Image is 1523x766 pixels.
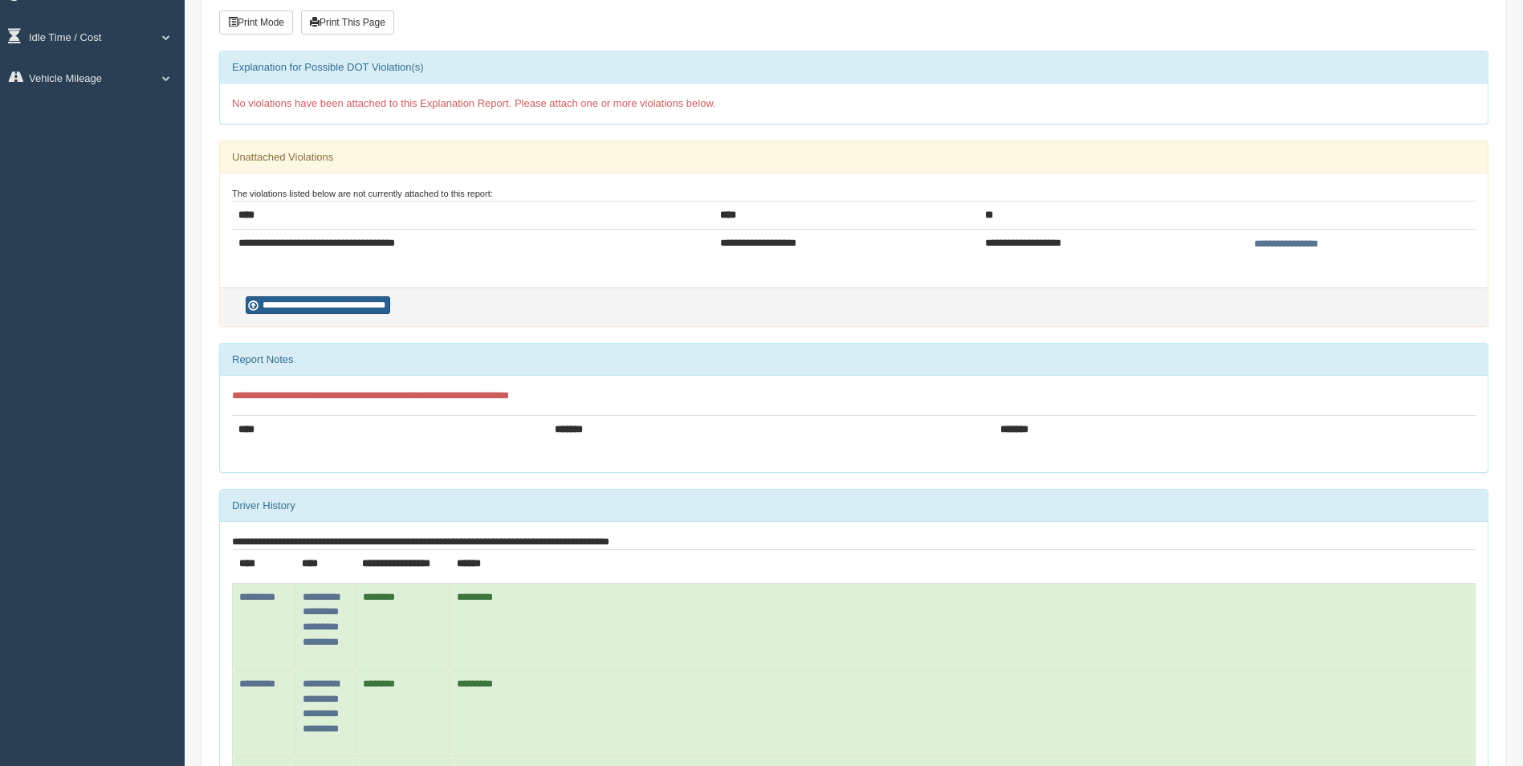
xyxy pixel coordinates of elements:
[220,141,1488,173] div: Unattached Violations
[219,10,293,35] button: Print Mode
[220,344,1488,376] div: Report Notes
[220,490,1488,522] div: Driver History
[232,97,716,109] span: No violations have been attached to this Explanation Report. Please attach one or more violations...
[301,10,394,35] button: Print This Page
[232,189,493,198] small: The violations listed below are not currently attached to this report:
[220,51,1488,84] div: Explanation for Possible DOT Violation(s)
